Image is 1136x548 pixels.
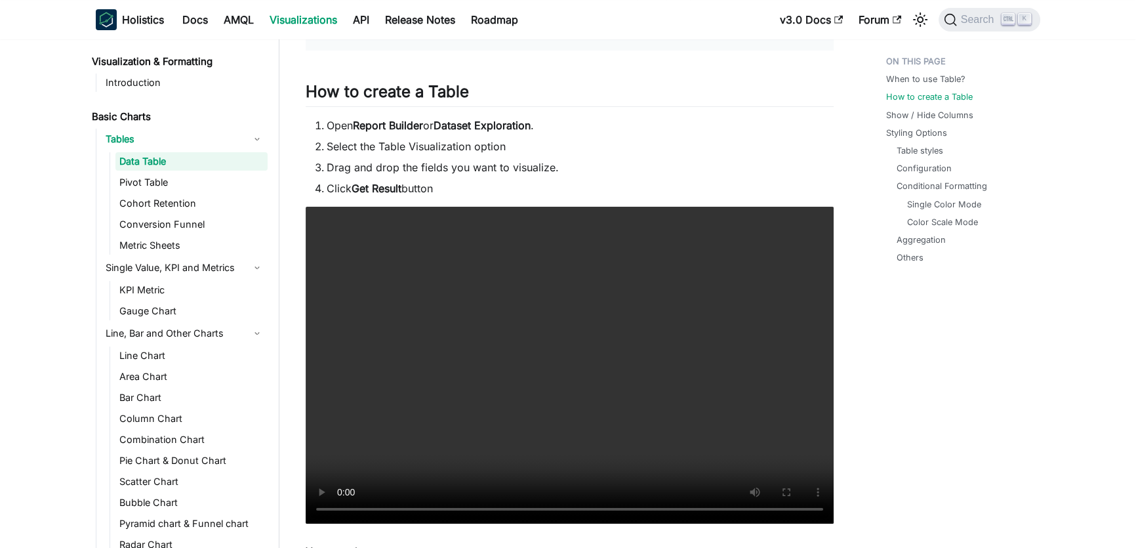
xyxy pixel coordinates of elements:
[115,236,268,255] a: Metric Sheets
[352,182,401,195] strong: Get Result
[115,347,268,365] a: Line Chart
[216,9,262,30] a: AMQL
[115,368,268,386] a: Area Chart
[851,9,909,30] a: Forum
[897,162,952,175] a: Configuration
[306,82,834,107] h2: How to create a Table
[1018,13,1031,25] kbd: K
[115,452,268,470] a: Pie Chart & Donut Chart
[115,302,268,320] a: Gauge Chart
[115,389,268,407] a: Bar Chart
[886,109,973,121] a: Show / Hide Columns
[327,180,834,196] li: Click button
[306,207,834,524] video: Your browser does not support embedding video, but you can .
[115,410,268,428] a: Column Chart
[115,494,268,512] a: Bubble Chart
[174,9,216,30] a: Docs
[886,127,947,139] a: Styling Options
[897,234,946,246] a: Aggregation
[96,9,164,30] a: HolisticsHolistics
[377,9,463,30] a: Release Notes
[327,159,834,175] li: Drag and drop the fields you want to visualize.
[115,194,268,213] a: Cohort Retention
[115,281,268,299] a: KPI Metric
[910,9,931,30] button: Switch between dark and light mode (currently light mode)
[115,215,268,234] a: Conversion Funnel
[115,515,268,533] a: Pyramid chart & Funnel chart
[88,108,268,126] a: Basic Charts
[102,323,268,344] a: Line, Bar and Other Charts
[886,91,973,103] a: How to create a Table
[83,39,279,548] nav: Docs sidebar
[886,73,965,85] a: When to use Table?
[122,12,164,28] b: Holistics
[957,14,1002,26] span: Search
[907,216,978,228] a: Color Scale Mode
[353,119,423,132] strong: Report Builder
[434,119,531,132] strong: Dataset Exploration
[327,138,834,154] li: Select the Table Visualization option
[897,251,923,264] a: Others
[102,257,268,278] a: Single Value, KPI and Metrics
[262,9,345,30] a: Visualizations
[115,473,268,491] a: Scatter Chart
[96,9,117,30] img: Holistics
[115,173,268,192] a: Pivot Table
[115,431,268,449] a: Combination Chart
[327,117,834,133] li: Open or .
[897,180,987,192] a: Conditional Formatting
[907,198,981,211] a: Single Color Mode
[102,129,268,150] a: Tables
[772,9,851,30] a: v3.0 Docs
[345,9,377,30] a: API
[463,9,526,30] a: Roadmap
[115,152,268,171] a: Data Table
[897,144,943,157] a: Table styles
[939,8,1040,32] button: Search (Ctrl+K)
[102,74,268,92] a: Introduction
[88,53,268,71] a: Visualization & Formatting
